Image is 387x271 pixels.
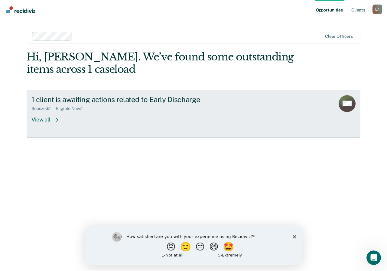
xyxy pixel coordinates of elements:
[56,106,88,111] div: Eligible Now : 1
[366,250,381,265] iframe: Intercom live chat
[372,5,382,14] div: L A
[31,106,56,111] div: Snoozed : 1
[27,51,294,76] div: Hi, [PERSON_NAME]. We’ve found some outstanding items across 1 caseload
[372,5,382,14] button: Profile dropdown button
[31,111,65,123] div: View all
[85,226,302,265] iframe: Survey by Kim from Recidiviz
[27,90,360,138] a: 1 client is awaiting actions related to Early DischargeSnoozed:1Eligible Now:1View all
[31,95,244,104] div: 1 client is awaiting actions related to Early Discharge
[6,6,35,13] img: Recidiviz
[325,34,353,39] div: Clear officers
